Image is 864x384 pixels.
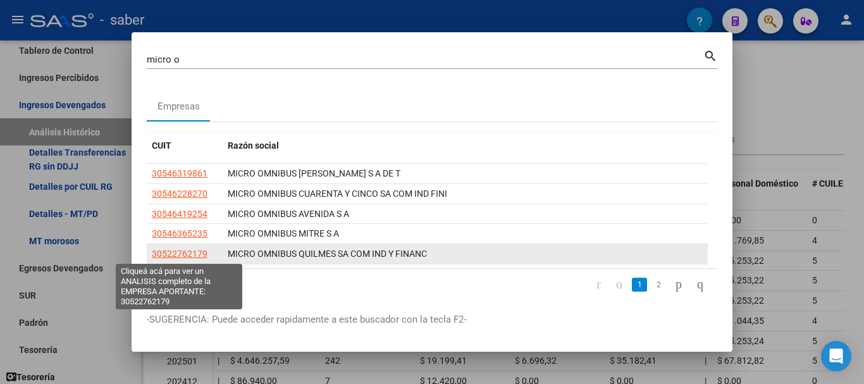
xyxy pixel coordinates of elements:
span: 30546365235 [152,228,207,238]
span: MICRO OMNIBUS CUARENTA Y CINCO SA COM IND FINI [228,189,447,199]
li: page 2 [649,274,668,295]
span: MICRO OMNIBUS AVENIDA S A [228,209,349,219]
div: Open Intercom Messenger [821,341,851,371]
div: 7 total [147,269,259,300]
mat-icon: search [703,47,718,63]
span: CUIT [152,140,171,151]
span: 30546419254 [152,209,207,219]
datatable-header-cell: CUIT [147,132,223,159]
a: go to first page [591,278,607,292]
span: 30522762179 [152,249,207,259]
li: page 1 [630,274,649,295]
a: go to previous page [610,278,628,292]
span: MICRO OMNIBUS O HIGGINS S A DE T [228,168,400,178]
span: 30546228270 [152,189,207,199]
span: 30546319861 [152,168,207,178]
p: -SUGERENCIA: Puede acceder rapidamente a este buscador con la tecla F2- [147,313,717,327]
span: MICRO OMNIBUS MITRE S A [228,228,339,238]
a: 1 [632,278,647,292]
a: go to last page [691,278,709,292]
a: 2 [651,278,666,292]
div: Empresas [157,99,200,114]
a: go to next page [670,278,688,292]
span: Razón social [228,140,279,151]
span: MICRO OMNIBUS QUILMES SA COM IND Y FINANC [228,249,427,259]
datatable-header-cell: Razón social [223,132,708,159]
